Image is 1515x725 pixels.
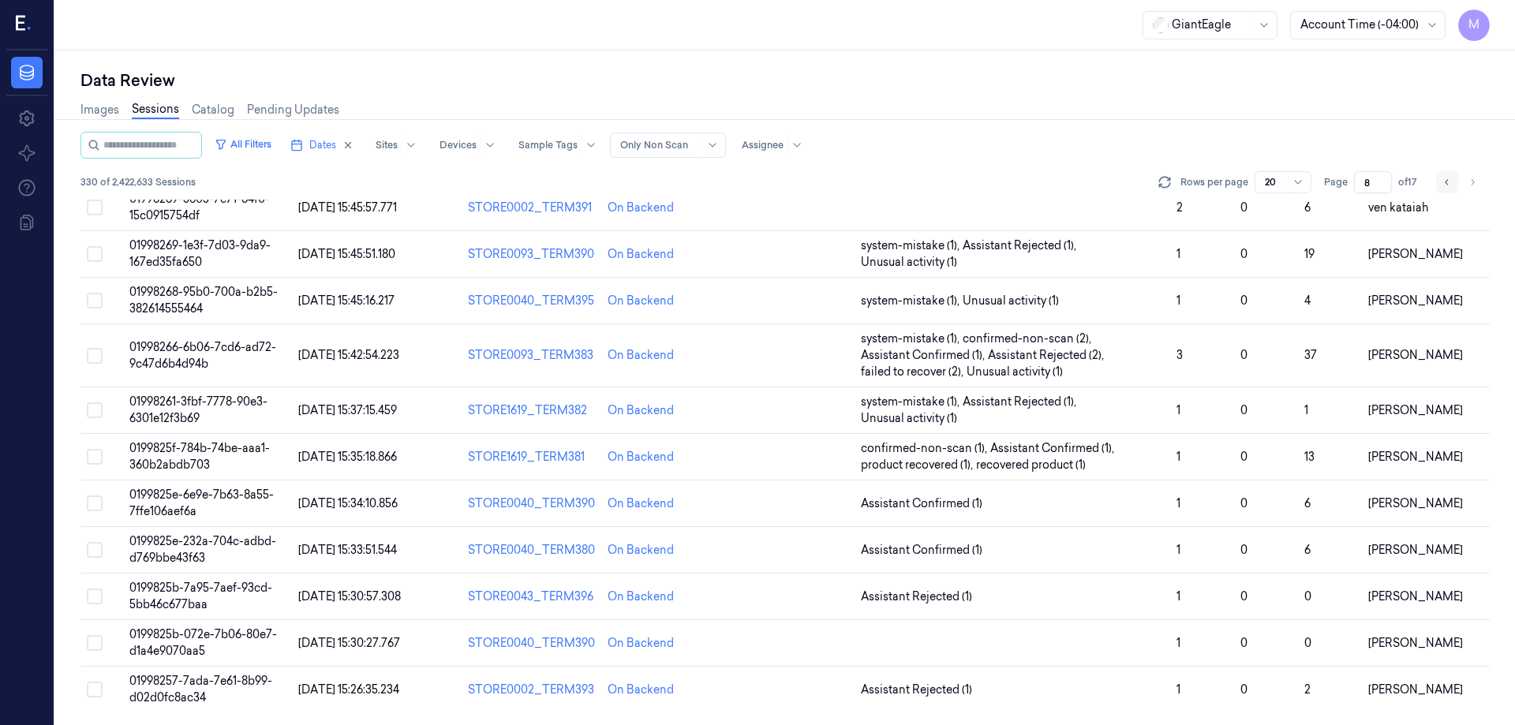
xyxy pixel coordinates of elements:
button: Select row [87,682,103,697]
span: 0 [1240,682,1248,697]
span: product recovered (1) , [861,457,976,473]
span: Assistant Rejected (1) [861,589,972,605]
div: On Backend [608,246,674,263]
a: Images [80,102,119,118]
div: STORE1619_TERM382 [468,402,595,419]
span: [PERSON_NAME] [1368,589,1463,604]
span: Assistant Confirmed (1) , [990,440,1117,457]
span: Unusual activity (1) [967,364,1063,380]
span: [DATE] 15:37:15.459 [298,403,397,417]
div: On Backend [608,200,674,216]
span: [DATE] 15:34:10.856 [298,496,398,510]
span: recovered product (1) [976,457,1086,473]
div: STORE0043_TERM396 [468,589,595,605]
button: All Filters [208,132,278,157]
span: 0 [1240,496,1248,510]
span: 2 [1176,200,1183,215]
div: STORE0040_TERM390 [468,635,595,652]
span: 1 [1176,247,1180,261]
span: 01998257-7ada-7e61-8b99-d02d0fc8ac34 [129,674,272,704]
a: Sessions [132,101,179,119]
span: [PERSON_NAME] [1368,247,1463,261]
span: system-mistake (1) , [861,331,963,347]
span: Assistant Rejected (2) , [988,347,1107,364]
span: 1 [1176,450,1180,464]
span: 0 [1240,200,1248,215]
span: Dates [309,138,336,152]
span: 0 [1240,403,1248,417]
span: system-mistake (1) , [861,237,963,254]
span: [DATE] 15:30:57.308 [298,589,401,604]
span: [PERSON_NAME] [1368,403,1463,417]
span: [DATE] 15:45:51.180 [298,247,395,261]
span: 0 [1240,589,1248,604]
button: Select row [87,293,103,308]
span: 01998261-3fbf-7778-90e3-6301e12f3b69 [129,394,267,425]
span: 01998269-1e3f-7d03-9da9-167ed35fa650 [129,238,271,269]
span: 0 [1304,636,1311,650]
span: [DATE] 15:45:16.217 [298,293,395,308]
nav: pagination [1436,171,1483,193]
span: Assistant Confirmed (1) [861,542,982,559]
span: system-mistake (1) , [861,394,963,410]
span: 13 [1304,450,1315,464]
button: Select row [87,449,103,465]
span: 0199825b-7a95-7aef-93cd-5bb46c677baa [129,581,272,611]
div: On Backend [608,449,674,465]
span: Assistant Rejected (1) , [963,237,1079,254]
span: Assistant Rejected (1) , [963,394,1079,410]
div: STORE0093_TERM383 [468,347,595,364]
div: STORE0040_TERM395 [468,293,595,309]
div: STORE0002_TERM391 [468,200,595,216]
span: [PERSON_NAME] [1368,543,1463,557]
span: 1 [1304,403,1308,417]
span: 0 [1240,348,1248,362]
span: 0 [1240,247,1248,261]
span: 0199825f-784b-74be-aaa1-360b2abdb703 [129,441,270,472]
div: STORE1619_TERM381 [468,449,595,465]
span: 0199825b-072e-7b06-80e7-d1a4e9070aa5 [129,627,277,658]
span: system-mistake (1) , [861,293,963,309]
span: [PERSON_NAME] [1368,682,1463,697]
span: 0 [1240,293,1248,308]
span: failed to recover (2) , [861,364,967,380]
div: STORE0040_TERM390 [468,495,595,512]
span: [DATE] 15:45:57.771 [298,200,397,215]
span: 19 [1304,247,1315,261]
span: 1 [1176,496,1180,510]
button: Go to next page [1461,171,1483,193]
div: On Backend [608,635,674,652]
span: 0199825e-232a-704c-adbd-d769bbe43f63 [129,534,276,565]
span: [PERSON_NAME] [1368,348,1463,362]
span: 4 [1304,293,1311,308]
span: 0 [1240,450,1248,464]
div: On Backend [608,542,674,559]
span: 330 of 2,422,633 Sessions [80,175,196,189]
span: Assistant Confirmed (1) , [861,347,988,364]
button: Select row [87,635,103,651]
span: 0 [1240,543,1248,557]
span: 6 [1304,543,1311,557]
div: On Backend [608,682,674,698]
span: Unusual activity (1) [861,254,957,271]
span: M [1458,9,1490,41]
span: [PERSON_NAME] [1368,450,1463,464]
span: 0199825e-6e9e-7b63-8a55-7ffe106aef6a [129,488,274,518]
button: Select row [87,589,103,604]
button: Go to previous page [1436,171,1458,193]
span: 6 [1304,496,1311,510]
div: STORE0040_TERM380 [468,542,595,559]
span: [DATE] 15:33:51.544 [298,543,397,557]
span: [PERSON_NAME] [1368,293,1463,308]
div: On Backend [608,495,674,512]
span: 2 [1304,682,1311,697]
span: [PERSON_NAME] [1368,496,1463,510]
span: Assistant Confirmed (1) [861,495,982,512]
span: Unusual activity (1) [861,410,957,427]
button: Select row [87,402,103,418]
span: 37 [1304,348,1317,362]
span: 1 [1176,293,1180,308]
span: of 17 [1398,175,1423,189]
p: Rows per page [1180,175,1248,189]
button: Select row [87,348,103,364]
